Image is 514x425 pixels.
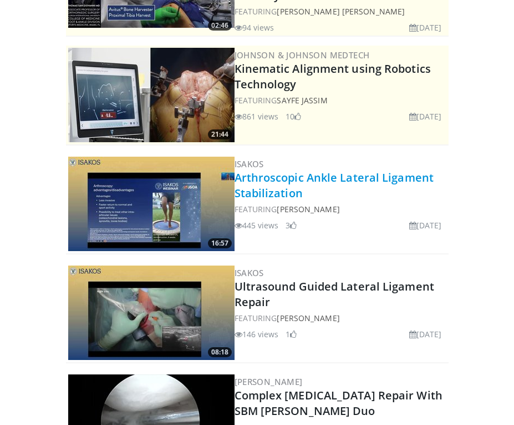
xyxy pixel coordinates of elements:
a: [PERSON_NAME] [277,204,339,214]
a: Ultrasound Guided Lateral Ligament Repair [235,279,434,309]
img: a32bca07-f6d0-464a-aef5-1209fc9a3add.300x170_q85_crop-smart_upscale.jpg [68,266,235,360]
span: 16:57 [208,238,232,248]
a: [PERSON_NAME] [235,376,303,387]
div: FEATURING [235,6,446,17]
span: 21:44 [208,129,232,139]
img: 85482610-0380-4aae-aa4a-4a9be0c1a4f1.300x170_q85_crop-smart_upscale.jpg [68,48,235,142]
a: ISAKOS [235,158,264,169]
div: FEATURING [235,203,446,215]
a: [PERSON_NAME] [PERSON_NAME] [277,6,405,17]
li: [DATE] [409,22,442,33]
li: 1 [286,328,297,340]
li: 3 [286,219,297,231]
a: 21:44 [68,48,235,142]
li: [DATE] [409,328,442,340]
a: ISAKOS [235,267,264,278]
li: [DATE] [409,111,442,122]
li: 146 views [235,328,279,340]
li: 94 views [235,22,274,33]
span: 02:46 [208,21,232,31]
a: Johnson & Johnson MedTech [235,49,370,61]
span: 08:18 [208,347,232,357]
li: [DATE] [409,219,442,231]
img: d31c32c1-9d21-4a03-b2df-53e74ac13fa7.300x170_q85_crop-smart_upscale.jpg [68,157,235,251]
a: Arthroscopic Ankle Lateral Ligament Stabilization [235,170,434,201]
a: 08:18 [68,266,235,360]
div: FEATURING [235,94,446,106]
div: FEATURING [235,312,446,324]
a: Kinematic Alignment using Robotics Technology [235,61,431,92]
li: 10 [286,111,301,122]
a: 16:57 [68,157,235,251]
a: [PERSON_NAME] [277,313,339,323]
a: Complex [MEDICAL_DATA] Repair With SBM [PERSON_NAME] Duo [235,388,442,418]
li: 861 views [235,111,279,122]
li: 445 views [235,219,279,231]
a: Sayfe Jassim [277,95,327,106]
